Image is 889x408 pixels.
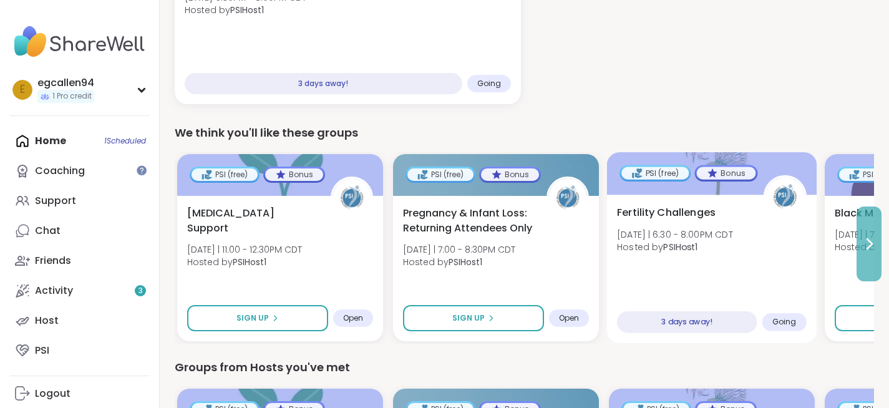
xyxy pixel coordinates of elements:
[452,313,485,324] span: Sign Up
[10,246,149,276] a: Friends
[403,206,533,236] span: Pregnancy & Infant Loss: Returning Attendees Only
[35,344,49,357] div: PSI
[187,256,302,268] span: Hosted by
[265,168,323,181] div: Bonus
[20,82,25,98] span: e
[236,313,269,324] span: Sign Up
[663,241,697,253] b: PSIHost1
[10,276,149,306] a: Activity3
[185,73,462,94] div: 3 days away!
[192,168,258,181] div: PSI (free)
[35,284,73,298] div: Activity
[230,4,264,16] b: PSIHost1
[10,186,149,216] a: Support
[35,314,59,328] div: Host
[621,167,689,179] div: PSI (free)
[10,336,149,366] a: PSI
[403,243,515,256] span: [DATE] | 7:00 - 8:30PM CDT
[449,256,482,268] b: PSIHost1
[617,311,757,333] div: 3 days away!
[35,194,76,208] div: Support
[333,178,371,217] img: PSIHost1
[617,228,733,240] span: [DATE] | 6:30 - 8:00PM CDT
[187,206,317,236] span: [MEDICAL_DATA] Support
[617,205,716,220] span: Fertility Challenges
[765,177,805,216] img: PSIHost1
[35,224,61,238] div: Chat
[175,124,874,142] div: We think you'll like these groups
[187,305,328,331] button: Sign Up
[10,216,149,246] a: Chat
[403,305,544,331] button: Sign Up
[52,91,92,102] span: 1 Pro credit
[187,243,302,256] span: [DATE] | 11:00 - 12:30PM CDT
[548,178,587,217] img: PSIHost1
[697,167,756,179] div: Bonus
[35,254,71,268] div: Friends
[343,313,363,323] span: Open
[37,76,94,90] div: egcallen94
[617,241,733,253] span: Hosted by
[35,164,85,178] div: Coaching
[772,317,797,327] span: Going
[407,168,474,181] div: PSI (free)
[559,313,579,323] span: Open
[10,20,149,64] img: ShareWell Nav Logo
[175,359,874,376] div: Groups from Hosts you've met
[185,4,306,16] span: Hosted by
[10,156,149,186] a: Coaching
[403,256,515,268] span: Hosted by
[35,387,70,401] div: Logout
[10,306,149,336] a: Host
[477,79,501,89] span: Going
[137,165,147,175] iframe: Spotlight
[481,168,539,181] div: Bonus
[138,286,143,296] span: 3
[233,256,266,268] b: PSIHost1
